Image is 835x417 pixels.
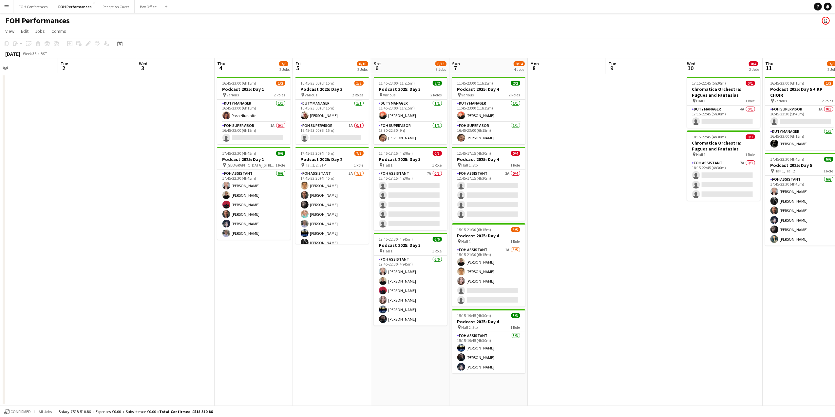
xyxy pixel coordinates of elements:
[3,27,17,35] a: View
[5,50,20,57] div: [DATE]
[53,0,97,13] button: FOH Performances
[41,51,47,56] div: BST
[37,409,53,414] span: All jobs
[13,0,53,13] button: FOH Conferences
[21,28,28,34] span: Edit
[5,28,14,34] span: View
[159,409,213,414] span: Total Confirmed £518 510.86
[32,27,47,35] a: Jobs
[59,409,213,414] div: Salary £518 510.86 + Expenses £0.00 + Subsistence £0.00 =
[35,28,45,34] span: Jobs
[3,408,32,415] button: Confirmed
[5,16,70,26] h1: FOH Performances
[49,27,69,35] a: Comms
[10,409,31,414] span: Confirmed
[51,28,66,34] span: Comms
[18,27,31,35] a: Edit
[97,0,135,13] button: Reception Cover
[822,17,830,25] app-user-avatar: Visitor Services
[135,0,162,13] button: Box Office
